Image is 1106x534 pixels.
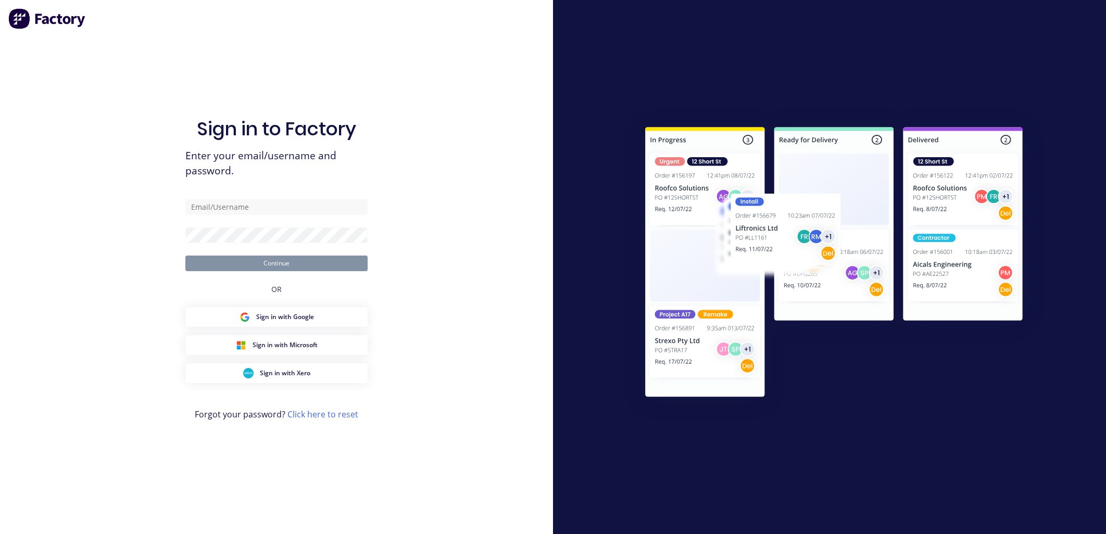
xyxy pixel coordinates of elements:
button: Continue [185,256,368,271]
img: Xero Sign in [243,368,254,378]
img: Factory [8,8,86,29]
img: Google Sign in [240,312,250,322]
img: Microsoft Sign in [236,340,246,350]
span: Enter your email/username and password. [185,148,368,179]
button: Google Sign inSign in with Google [185,307,368,327]
input: Email/Username [185,199,368,215]
div: OR [271,271,282,307]
h1: Sign in to Factory [197,118,356,140]
span: Sign in with Xero [260,368,310,378]
button: Microsoft Sign inSign in with Microsoft [185,335,368,355]
img: Sign in [622,106,1046,422]
span: Forgot your password? [195,408,358,421]
button: Xero Sign inSign in with Xero [185,363,368,383]
span: Sign in with Google [256,312,314,322]
span: Sign in with Microsoft [253,340,318,350]
a: Click here to reset [287,409,358,420]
